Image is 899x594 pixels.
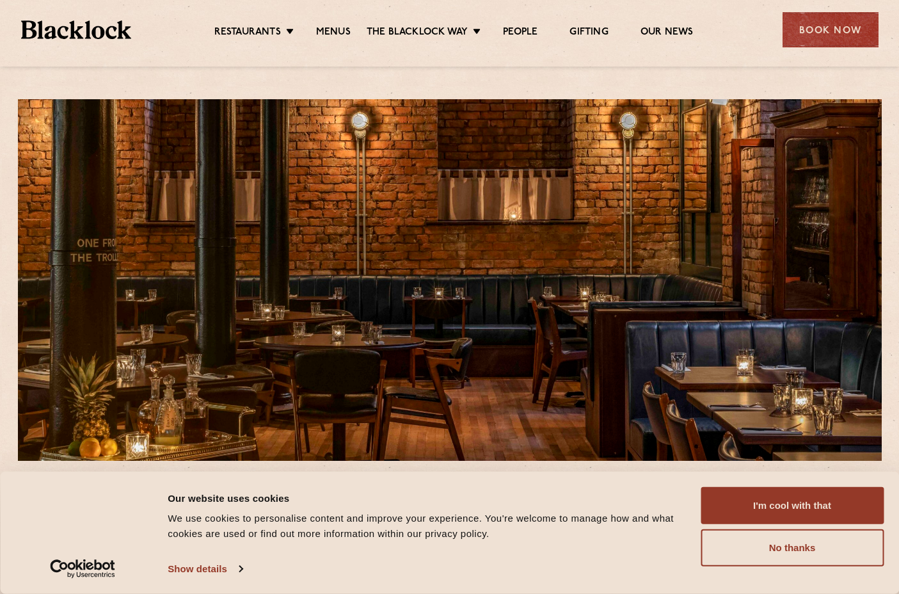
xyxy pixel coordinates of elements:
[569,26,608,40] a: Gifting
[503,26,537,40] a: People
[701,529,884,566] button: No thanks
[783,12,879,47] div: Book Now
[367,26,468,40] a: The Blacklock Way
[640,26,694,40] a: Our News
[168,490,686,506] div: Our website uses cookies
[168,511,686,542] div: We use cookies to personalise content and improve your experience. You're welcome to manage how a...
[168,559,242,579] a: Show details
[214,26,281,40] a: Restaurants
[316,26,351,40] a: Menus
[701,487,884,524] button: I'm cool with that
[21,20,132,39] img: BL_Textured_Logo-footer-cropped.svg
[27,559,139,579] a: Usercentrics Cookiebot - opens in a new window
